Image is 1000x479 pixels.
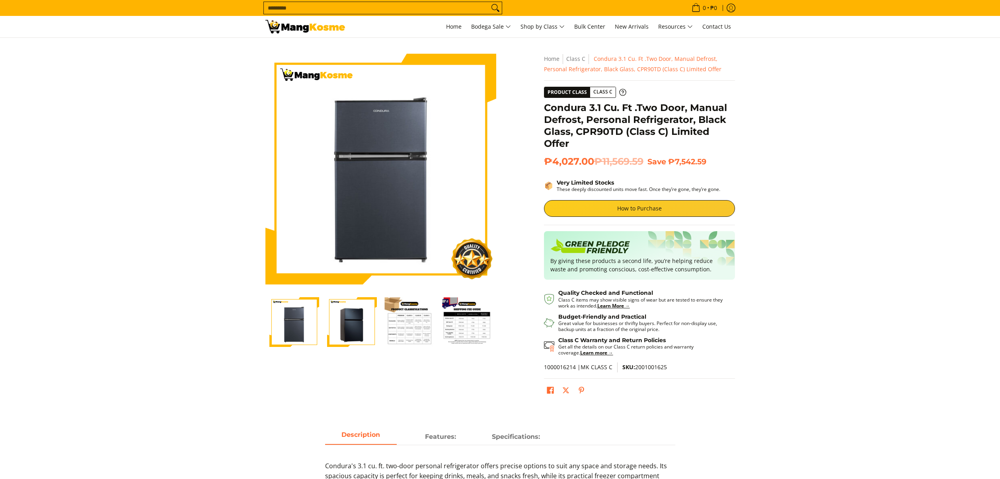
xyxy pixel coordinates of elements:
[492,433,540,440] strong: Specifications:
[442,16,466,37] a: Home
[574,23,605,30] span: Bulk Center
[265,20,345,33] img: UNTIL SUPPLIES LAST: Condura 2-Door Personal (Class C) l Mang Kosme
[550,257,729,273] p: By giving these products a second life, you’re helping reduce waste and promoting conscious, cost...
[558,337,666,344] strong: Class C Warranty and Return Policies
[658,22,693,32] span: Resources
[570,16,609,37] a: Bulk Center
[446,23,462,30] span: Home
[544,363,612,371] span: 1000016214 |MK CLASS C
[580,349,613,356] a: Learn more →
[520,22,565,32] span: Shop by Class
[544,200,735,217] a: How to Purchase
[385,297,435,347] img: Condura 3.1 Cu. Ft .Two Door, Manual Defrost, Personal Refrigerator, Black Glass, CPR90TD (Class ...
[654,16,697,37] a: Resources
[353,16,735,37] nav: Main Menu
[558,320,727,332] p: Great value for businesses or thrifty buyers. Perfect for non-display use, backup units at a frac...
[698,16,735,37] a: Contact Us
[557,179,614,186] strong: Very Limited Stocks
[590,87,616,97] span: Class C
[702,5,707,11] span: 0
[425,433,456,440] strong: Features:
[558,313,646,320] strong: Budget-Friendly and Practical
[325,430,397,445] a: Description
[442,297,492,347] img: Condura 3.1 Cu. Ft .Two Door, Manual Defrost, Personal Refrigerator, Black Glass, CPR90TD (Class ...
[517,16,569,37] a: Shop by Class
[405,430,476,445] a: Description 1
[265,54,496,284] img: Condura 3.1 Cu. Ft .Two Door, Manual Defrost, Personal Refrigerator, Black Glass, CPR90TD (Class ...
[597,302,630,309] a: Learn More →
[544,156,643,167] span: ₱4,027.00
[594,156,643,167] del: ₱11,569.59
[647,157,666,166] span: Save
[489,2,502,14] button: Search
[558,344,727,356] p: Get all the details on our Class C return policies and warranty coverage.
[544,87,626,98] a: Product Class Class C
[471,22,511,32] span: Bodega Sale
[550,238,630,257] img: Badge sustainability green pledge friendly
[557,186,720,192] p: These deeply discounted units move fast. Once they’re gone, they’re gone.
[576,385,587,398] a: Pin on Pinterest
[622,363,635,371] span: SKU:
[668,157,706,166] span: ₱7,542.59
[558,297,727,309] p: Class C items may show visible signs of wear but are tested to ensure they work as intended.
[545,385,556,398] a: Share on Facebook
[709,5,718,11] span: ₱0
[544,54,735,74] nav: Breadcrumbs
[544,102,735,150] h1: Condura 3.1 Cu. Ft .Two Door, Manual Defrost, Personal Refrigerator, Black Glass, CPR90TD (Class ...
[325,430,397,444] span: Description
[480,430,552,445] a: Description 2
[544,55,559,62] a: Home
[467,16,515,37] a: Bodega Sale
[269,297,319,347] img: Condura 3.1 Cu. Ft .Two Door, Manual Defrost, Personal Refrigerator, Black Glass, CPR90TD (Class ...
[622,363,667,371] span: 2001001625
[558,289,653,296] strong: Quality Checked and Functional
[560,385,571,398] a: Post on X
[566,55,585,62] a: Class C
[611,16,653,37] a: New Arrivals
[544,55,721,73] span: Condura 3.1 Cu. Ft .Two Door, Manual Defrost, Personal Refrigerator, Black Glass, CPR90TD (Class ...
[327,297,377,347] img: Condura 3.1 Cu. Ft .Two Door, Manual Defrost, Personal Refrigerator, Black Glass, CPR90TD (Class ...
[689,4,719,12] span: •
[615,23,649,30] span: New Arrivals
[702,23,731,30] span: Contact Us
[544,87,590,97] span: Product Class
